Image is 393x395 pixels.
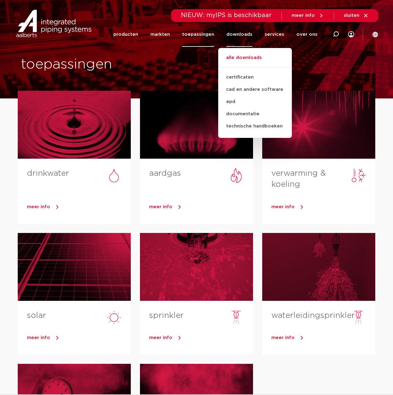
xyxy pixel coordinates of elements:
a: aardgas [149,169,181,177]
h1: toepassingen [21,55,193,74]
a: epd [218,96,292,108]
a: markten [150,22,170,47]
span: meer info [27,335,50,340]
a: drinkwater [27,169,69,177]
span: meer info [271,205,295,209]
span: meer info [149,335,172,340]
a: sluiten [344,13,369,18]
span: meer info [271,335,295,340]
a: cad en andere software [218,83,292,96]
a: over ons [296,22,318,47]
div: my IPS [348,22,354,47]
a: meer info [27,333,131,342]
a: meer info [271,333,375,342]
a: meer info [271,202,375,212]
a: sprinkler [149,312,184,319]
a: meer info [149,202,253,212]
nav: Menu [113,22,318,47]
a: producten [113,22,138,47]
span: NIEUW: myIPS is beschikbaar [181,12,272,18]
a: meer info [292,13,324,18]
a: waterleidingsprinkler [271,312,355,319]
a: solar [27,312,46,319]
a: verwarming & koeling [271,169,326,188]
span: meer info [292,13,315,18]
a: meer info [27,202,131,212]
a: services [265,22,284,47]
a: documentatie [218,108,292,120]
span: meer info [149,205,172,209]
a: meer info [149,333,253,342]
a: toepassingen [182,22,214,47]
span: meer info [27,205,50,209]
span: sluiten [344,13,359,18]
a: certificaten [218,71,292,83]
a: downloads [226,22,252,47]
a: alle downloads [218,54,292,68]
a: technische handboeken [218,120,292,132]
